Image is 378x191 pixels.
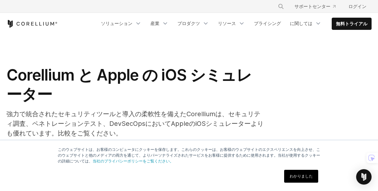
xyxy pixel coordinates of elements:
font: 産業 [150,20,159,27]
div: インターコムメッセンジャーを開く [356,169,372,185]
div: ナビゲーションメニュー [97,18,372,30]
a: 無料トライアル [332,18,371,30]
a: ログイン [343,1,372,12]
h1: Corellium と Apple の iOS シミュレーター [6,65,264,104]
a: 当社のプライバシーポリシーをご覧ください。 [93,159,174,163]
a: プライシング [250,18,285,29]
a: コレリウム ホーム [6,20,58,28]
div: ナビゲーションメニュー [270,1,372,12]
font: プロダクツ [177,20,200,27]
p: このウェブサイトは、お客様のコンピュータにクッキーを保存します。これらのクッキーは、お客様のウェブサイトのエクスペリエンスを向上させ、このウェブサイトと他のメディアの両方を通じて、よりパーソナラ... [58,147,320,164]
button: 捜索 [275,1,287,12]
a: わかりました [284,170,318,183]
font: に関しては [290,20,312,27]
font: サポートセンター [294,3,330,10]
p: 強力で統合されたセキュリティツールと導入の柔軟性を備えたCorelliumは、セキュリティ調査、ペネトレーションテスト、DevSecOpsにおいてAppleのiOSシミュレーターよりも優れていま... [6,109,264,138]
font: ソリューション [101,20,132,27]
font: リソース [218,20,236,27]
